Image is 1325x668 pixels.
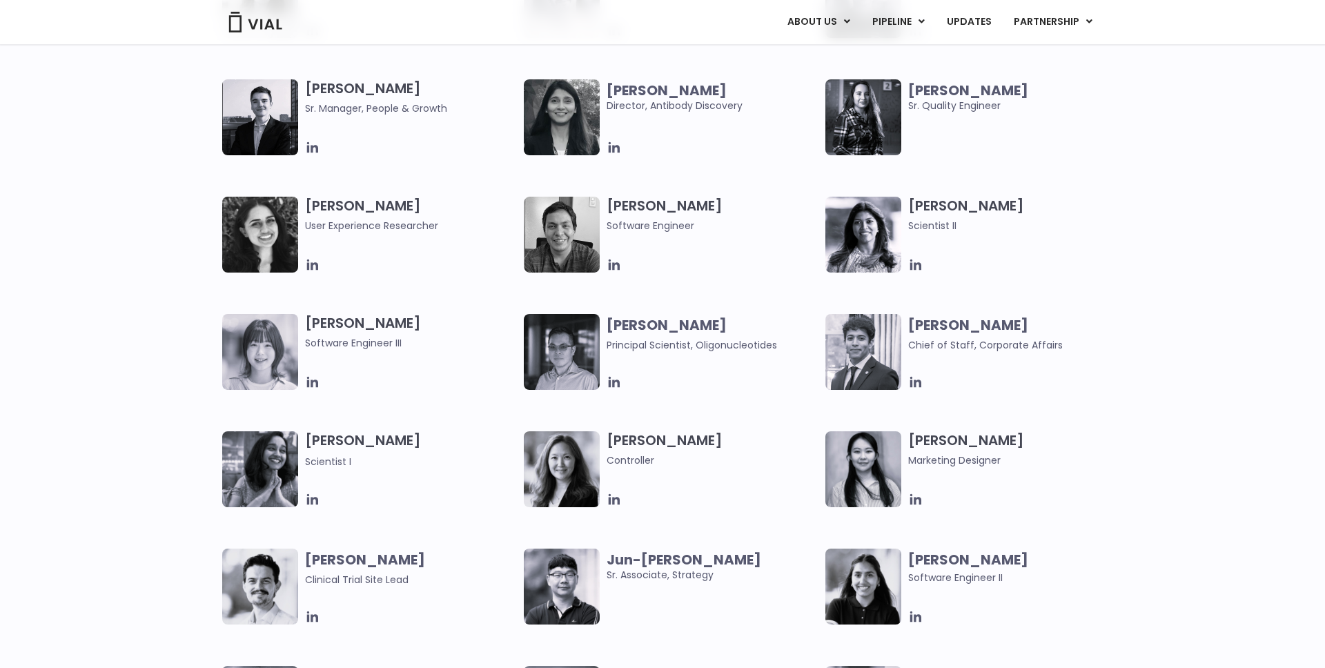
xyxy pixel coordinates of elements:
h3: [PERSON_NAME] [305,314,517,351]
img: Image of smiling woman named Aleina [524,431,600,507]
img: Smiling woman named Yousun [825,431,901,507]
span: Chief of Staff, Corporate Affairs [908,338,1063,352]
b: [PERSON_NAME] [908,81,1028,100]
h3: [PERSON_NAME] [305,79,517,116]
span: Clinical Trial Site Lead [305,573,409,587]
h3: [PERSON_NAME] [607,431,818,468]
b: [PERSON_NAME] [908,315,1028,335]
span: Director, Antibody Discovery [607,83,818,113]
img: Headshot of smiling of smiling man named Wei-Sheng [524,314,600,390]
img: Image of woman named Ritu smiling [825,197,901,273]
b: [PERSON_NAME] [607,315,727,335]
img: Image of smiling man named Jun-Goo [524,549,600,625]
a: PIPELINEMenu Toggle [861,10,935,34]
h3: [PERSON_NAME] [305,197,517,233]
span: User Experience Researcher [305,218,517,233]
b: Jun-[PERSON_NAME] [607,550,761,569]
img: Image of smiling man named Glenn [222,549,298,625]
span: Software Engineer II [908,571,1003,584]
img: Smiling man named Owen [222,79,298,155]
a: PARTNERSHIPMenu Toggle [1003,10,1103,34]
a: UPDATES [936,10,1002,34]
h3: [PERSON_NAME] [908,197,1120,233]
span: Scientist II [908,218,1120,233]
span: Sr. Associate, Strategy [607,552,818,582]
span: Scientist I [305,455,351,469]
b: [PERSON_NAME] [305,550,425,569]
img: Headshot of smiling woman named Sneha [222,431,298,507]
img: Vial Logo [228,12,283,32]
h3: [PERSON_NAME] [607,197,818,233]
a: ABOUT USMenu Toggle [776,10,861,34]
img: Tina [222,314,298,390]
span: Software Engineer III [305,335,517,351]
span: Sr. Quality Engineer [908,83,1120,113]
img: A black and white photo of a man smiling, holding a vial. [524,197,600,273]
span: Marketing Designer [908,453,1120,468]
b: [PERSON_NAME] [908,550,1028,569]
span: Software Engineer [607,218,818,233]
img: Mehtab Bhinder [222,197,298,273]
span: Controller [607,453,818,468]
span: Principal Scientist, Oligonucleotides [607,338,777,352]
img: Image of smiling woman named Tanvi [825,549,901,625]
h3: [PERSON_NAME] [305,431,517,469]
h3: [PERSON_NAME] [908,431,1120,468]
b: [PERSON_NAME] [607,81,727,100]
img: Headshot of smiling woman named Swati [524,79,600,155]
span: Sr. Manager, People & Growth [305,101,517,116]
